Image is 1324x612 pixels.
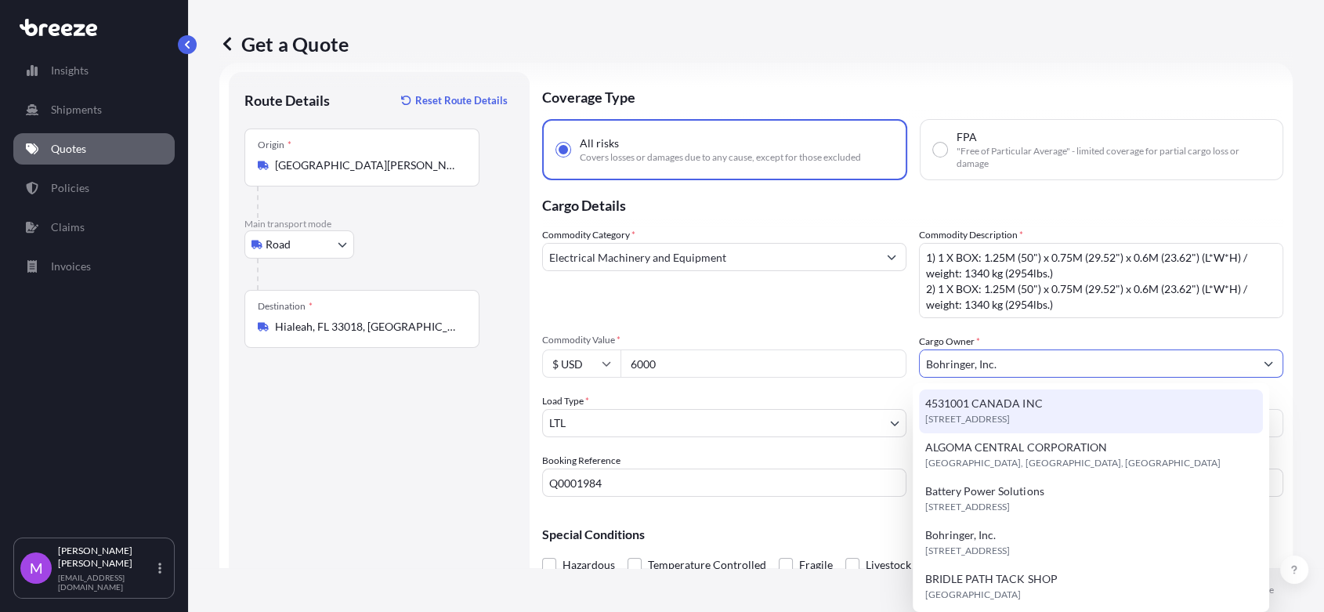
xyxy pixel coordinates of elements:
[542,334,906,346] span: Commodity Value
[925,543,1010,559] span: [STREET_ADDRESS]
[51,141,86,157] p: Quotes
[925,571,1057,587] span: BRIDLE PATH TACK SHOP
[549,415,566,431] span: LTL
[919,334,980,349] label: Cargo Owner
[925,396,1042,411] span: 4531001 CANADA INC
[877,243,906,271] button: Show suggestions
[51,259,91,274] p: Invoices
[58,573,155,592] p: [EMAIL_ADDRESS][DOMAIN_NAME]
[542,180,1283,227] p: Cargo Details
[219,31,349,56] p: Get a Quote
[866,553,911,577] span: Livestock
[925,587,1021,603] span: [GEOGRAPHIC_DATA]
[542,469,906,497] input: Your internal reference
[51,180,89,196] p: Policies
[563,553,615,577] span: Hazardous
[244,218,514,230] p: Main transport mode
[925,440,1106,455] span: ALGOMA CENTRAL CORPORATION
[648,553,766,577] span: Temperature Controlled
[957,129,977,145] span: FPA
[919,243,1283,318] textarea: 1) 1 X BOX: 1.25M (50") x 0.75M (29.52") x 0.6M (23.62") (L*W*H) / weight: 1340 kg (2954lbs.) 2) ...
[542,227,635,243] label: Commodity Category
[415,92,508,108] p: Reset Route Details
[258,139,291,151] div: Origin
[275,158,460,173] input: Origin
[51,63,89,78] p: Insights
[51,219,85,235] p: Claims
[620,349,906,378] input: Type amount
[542,528,1283,541] p: Special Conditions
[920,349,1254,378] input: Full name
[542,393,589,409] span: Load Type
[925,455,1220,471] span: [GEOGRAPHIC_DATA], [GEOGRAPHIC_DATA], [GEOGRAPHIC_DATA]
[925,527,996,543] span: Bohringer, Inc.
[266,237,291,252] span: Road
[244,91,330,110] p: Route Details
[244,230,354,259] button: Select transport
[542,453,620,469] label: Booking Reference
[925,499,1010,515] span: [STREET_ADDRESS]
[51,102,102,118] p: Shipments
[580,136,619,151] span: All risks
[957,145,1270,170] span: "Free of Particular Average" - limited coverage for partial cargo loss or damage
[543,243,877,271] input: Select a commodity type
[58,545,155,570] p: [PERSON_NAME] [PERSON_NAME]
[799,553,833,577] span: Fragile
[919,227,1023,243] label: Commodity Description
[580,151,861,164] span: Covers losses or damages due to any cause, except for those excluded
[542,72,1283,119] p: Coverage Type
[925,483,1044,499] span: Battery Power Solutions
[30,560,43,576] span: M
[258,300,313,313] div: Destination
[275,319,460,335] input: Destination
[925,411,1010,427] span: [STREET_ADDRESS]
[1254,349,1282,378] button: Show suggestions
